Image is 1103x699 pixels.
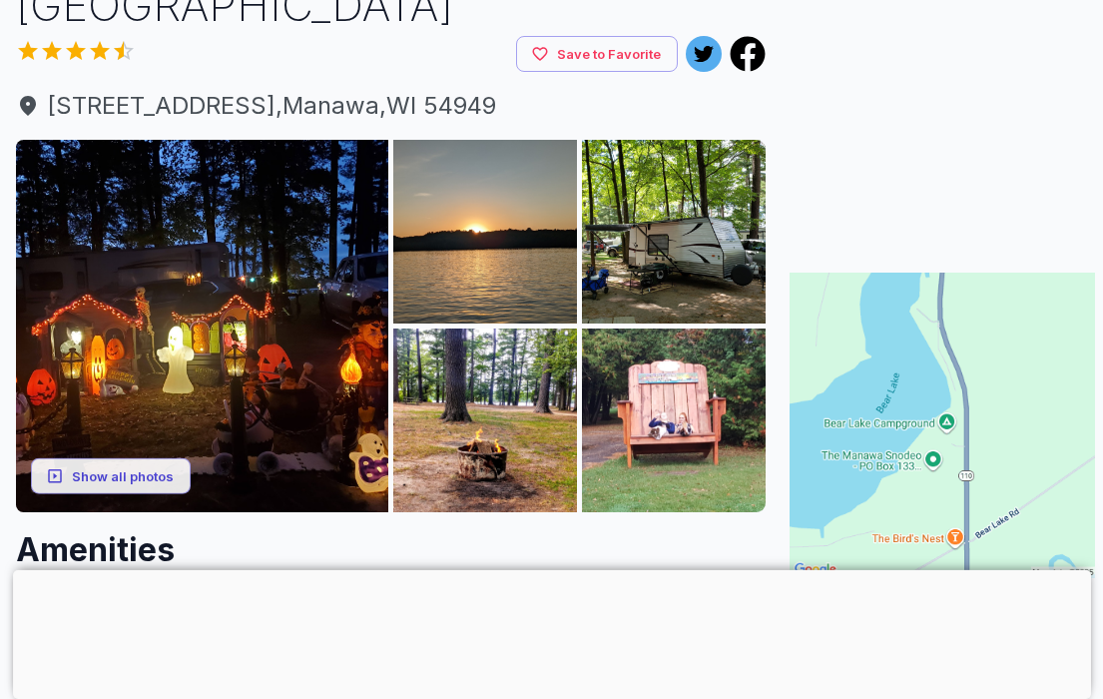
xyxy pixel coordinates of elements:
[582,329,766,512] img: AAcXr8pUqILLT8lqmFn0zkYTUpOkkWQ_dLoNXgkJVm34scF7H24IjmxGjdQKQCTjbM7RHIN9x8wYVWe1rkkhs21Wl1E2VFfKD...
[16,88,766,124] a: [STREET_ADDRESS],Manawa,WI 54949
[393,329,577,512] img: AAcXr8qmnXCfOScc_lF_frddgHBrPuPVpvtBXc8cpsHxLIzZASsRn-6qGBaPISP4uUfbMaP-nUeuP7rYIMhDjKpLzp82XsjQF...
[790,273,1095,578] img: Map for Bear Lake Campground
[31,457,191,494] button: Show all photos
[16,512,766,572] h2: Amenities
[393,140,577,324] img: AAcXr8rYeuU1VbScA2uixapfH_6qRck6aBGT_hPEJrJ3hypq8j-YrNsgA3I0xBhrT8D7uHb2KDvv1PtMAMFfnny2lHGoaSZux...
[50,570,1053,694] iframe: Advertisement
[516,36,678,73] button: Save to Favorite
[582,140,766,324] img: AAcXr8oxcn_c6uzmy_x6LEfjCMpxYvy8rpT5B0mAv_VhfOSwDEL1Fk1oSn8Il-FmPO9MwsgrSGiDNAUegx7qWei9vcF_KcTc2...
[16,88,766,124] span: [STREET_ADDRESS] , Manawa , WI 54949
[16,140,388,512] img: AAcXr8oH_i5eCTMMV_0g64G65Bxwa6Bsij3OgtaNLgPMt6q5K8mC_Znb3kW1OYROf5bdGBCNZq1aTQ5TFuVOBte8-XpbOO4mB...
